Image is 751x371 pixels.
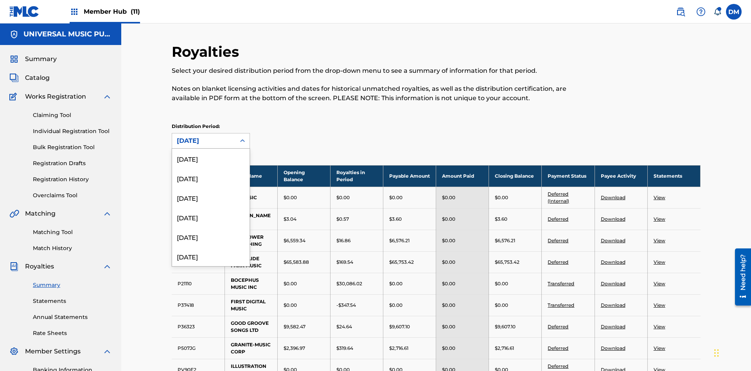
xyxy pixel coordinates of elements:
a: Individual Registration Tool [33,127,112,135]
td: 360 MUSIC [225,187,277,208]
div: User Menu [726,4,742,20]
a: Download [601,324,625,330]
a: Deferred (Internal) [548,191,569,204]
p: $0.00 [284,280,297,287]
td: BOCEPHUS MUSIC INC [225,273,277,294]
p: Notes on blanket licensing activities and dates for historical unmatched royalties, as well as th... [172,84,579,103]
p: $0.00 [389,280,402,287]
div: [DATE] [172,247,250,266]
p: $0.00 [442,345,455,352]
a: Match History [33,244,112,252]
img: Top Rightsholders [70,7,79,16]
p: $3.60 [389,216,402,223]
p: $0.00 [284,302,297,309]
div: [DATE] [172,168,250,188]
p: $0.00 [495,302,508,309]
a: Download [601,345,625,351]
p: $0.00 [442,323,455,330]
p: $16.86 [336,237,350,244]
p: Select your desired distribution period from the drop-down menu to see a summary of information f... [172,66,579,76]
p: $65,753.42 [389,259,414,266]
a: Download [601,195,625,200]
p: $3.04 [284,216,296,223]
img: Catalog [9,73,19,83]
p: $0.00 [442,259,455,266]
p: $0.00 [284,194,297,201]
p: $6,559.34 [284,237,305,244]
a: View [654,259,665,265]
h2: Royalties [172,43,243,61]
a: Registration History [33,175,112,184]
p: $9,582.47 [284,323,305,330]
p: -$347.54 [336,302,356,309]
p: $319.64 [336,345,353,352]
span: Matching [25,209,56,218]
img: Works Registration [9,92,20,101]
img: help [696,7,706,16]
img: Royalties [9,262,19,271]
a: Matching Tool [33,228,112,236]
div: [DATE] [172,149,250,168]
p: $0.00 [389,302,402,309]
p: $0.00 [389,194,402,201]
td: [PERSON_NAME] [225,208,277,230]
a: View [654,302,665,308]
td: P21110 [172,273,225,294]
a: SummarySummary [9,54,57,64]
img: expand [102,92,112,101]
a: View [654,195,665,200]
p: $6,576.21 [495,237,515,244]
img: Member Settings [9,347,19,356]
a: Deferred [548,259,568,265]
p: $0.00 [442,237,455,244]
th: Payable Amount [383,165,436,187]
a: Download [601,216,625,222]
td: P37418 [172,294,225,316]
p: $6,576.21 [389,237,410,244]
a: View [654,216,665,222]
p: $0.57 [336,216,349,223]
a: Deferred [548,216,568,222]
img: expand [102,209,112,218]
h5: UNIVERSAL MUSIC PUB GROUP [23,30,112,39]
p: $65,753.42 [495,259,519,266]
iframe: Resource Center [729,245,751,310]
img: expand [102,262,112,271]
a: Summary [33,281,112,289]
a: View [654,324,665,330]
div: Notifications [713,8,721,16]
td: BADFLOWER PUBLISHING [225,230,277,251]
p: $0.00 [442,194,455,201]
a: Download [601,259,625,265]
p: $0.00 [336,194,350,201]
td: GRANITE-MUSIC CORP [225,337,277,359]
span: Summary [25,54,57,64]
td: BLUE SLIDE PARK MUSIC [225,251,277,273]
a: Statements [33,297,112,305]
p: $3.60 [495,216,507,223]
a: Registration Drafts [33,159,112,167]
th: Payment Status [542,165,595,187]
th: Opening Balance [277,165,330,187]
td: P507JG [172,337,225,359]
a: Download [601,302,625,308]
span: Works Registration [25,92,86,101]
span: Member Hub [84,7,140,16]
a: View [654,238,665,243]
th: Payee Activity [595,165,647,187]
p: $65,583.88 [284,259,309,266]
th: Payee Name [225,165,277,187]
a: Transferred [548,302,574,308]
iframe: Chat Widget [712,333,751,371]
a: Annual Statements [33,313,112,321]
p: $0.00 [495,194,508,201]
div: [DATE] [172,227,250,247]
p: $0.00 [442,216,455,223]
span: Catalog [25,73,50,83]
img: expand [102,347,112,356]
div: Help [693,4,709,20]
div: [DATE] [172,207,250,227]
a: Deferred [548,345,568,351]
